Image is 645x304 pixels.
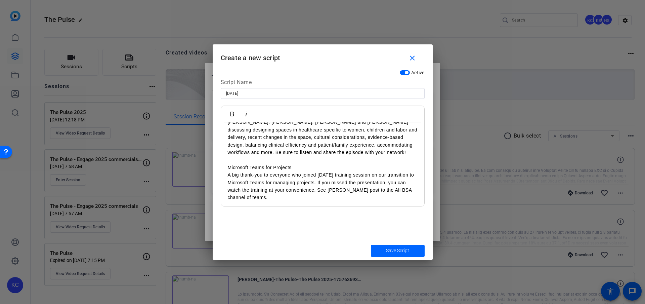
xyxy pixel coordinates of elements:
p: Episode 49 of BSA by Design was released this week and features [PERSON_NAME]. [PERSON_NAME], [PE... [228,111,418,156]
button: Bold (⌘B) [226,107,239,121]
span: Active [411,70,425,75]
span: Save Script [386,247,409,254]
input: Enter Script Name [226,89,419,98]
div: Script Name [221,78,425,88]
button: Italic (⌘I) [240,107,253,121]
button: Save Script [371,245,425,257]
p: A big thank-you to everyone who joined [DATE] training session on our transition to Microsoft Tea... [228,171,418,201]
mat-icon: close [408,54,417,63]
h1: Create a new script [213,44,433,66]
p: Microsoft Teams for Projects [228,164,418,171]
